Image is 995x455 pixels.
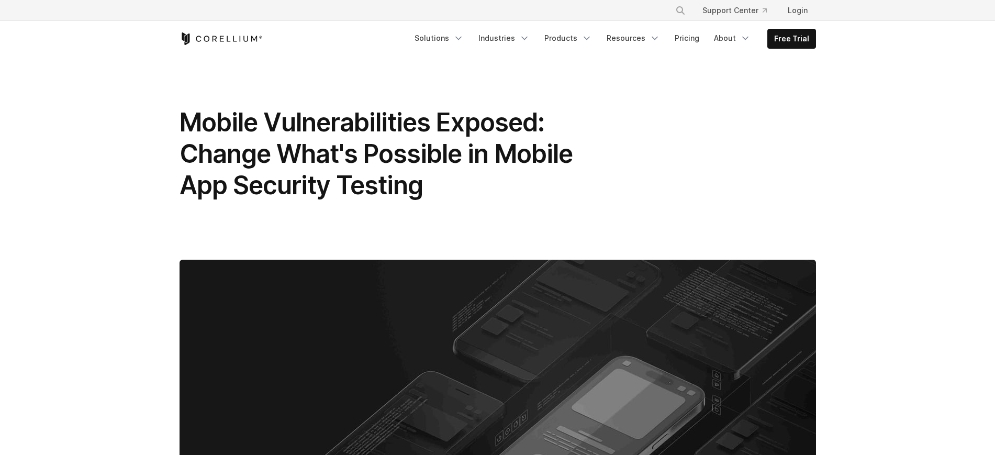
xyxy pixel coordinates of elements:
[708,29,757,48] a: About
[472,29,536,48] a: Industries
[600,29,666,48] a: Resources
[779,1,816,20] a: Login
[538,29,598,48] a: Products
[180,32,263,45] a: Corellium Home
[408,29,816,49] div: Navigation Menu
[694,1,775,20] a: Support Center
[671,1,690,20] button: Search
[408,29,470,48] a: Solutions
[768,29,815,48] a: Free Trial
[663,1,816,20] div: Navigation Menu
[180,107,573,201] span: Mobile Vulnerabilities Exposed: Change What's Possible in Mobile App Security Testing
[668,29,706,48] a: Pricing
